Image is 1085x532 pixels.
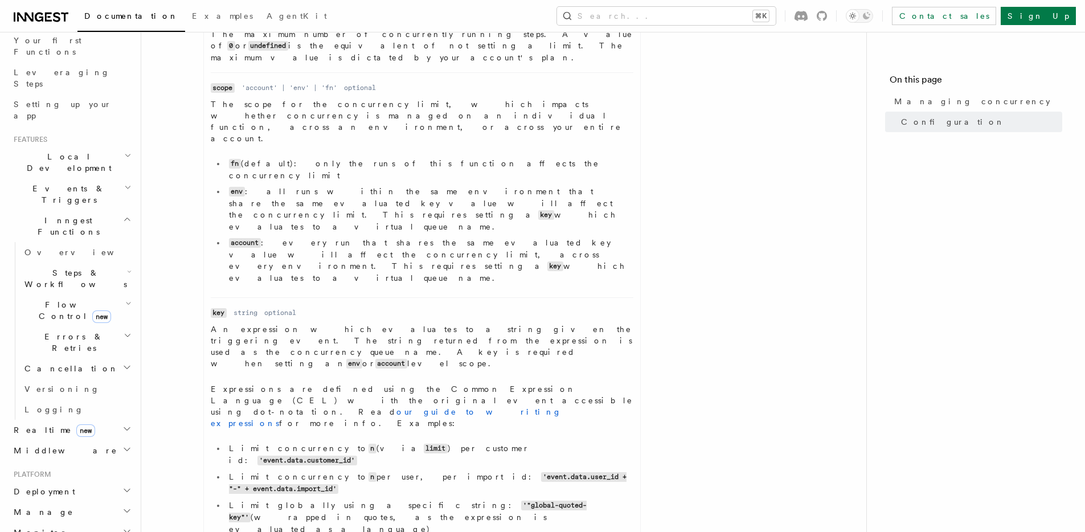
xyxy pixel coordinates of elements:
[9,502,134,522] button: Manage
[229,238,261,248] code: account
[9,486,75,497] span: Deployment
[896,112,1062,132] a: Configuration
[257,456,357,465] code: 'event.data.customer_id'
[890,73,1062,91] h4: On this page
[211,28,633,63] p: The maximum number of concurrently running steps. A value of or is the equivalent of not setting ...
[211,83,235,93] code: scope
[538,210,554,220] code: key
[20,331,124,354] span: Errors & Retries
[9,242,134,420] div: Inngest Functions
[846,9,873,23] button: Toggle dark mode
[9,94,134,126] a: Setting up your app
[753,10,769,22] kbd: ⌘K
[229,187,245,197] code: env
[369,472,376,482] code: n
[260,3,334,31] a: AgentKit
[211,324,633,370] p: An expression which evaluates to a string given the triggering event. The string returned from th...
[226,237,633,284] li: : every run that shares the same evaluated key value will affect the concurrency limit, across ev...
[20,399,134,420] a: Logging
[185,3,260,31] a: Examples
[9,135,47,144] span: Features
[890,91,1062,112] a: Managing concurrency
[20,263,134,294] button: Steps & Workflows
[14,36,81,56] span: Your first Functions
[192,11,253,21] span: Examples
[24,384,100,394] span: Versioning
[344,83,376,92] dd: optional
[226,158,633,181] li: (default): only the runs of this function affects the concurrency limit
[9,215,123,238] span: Inngest Functions
[20,326,134,358] button: Errors & Retries
[234,308,257,317] dd: string
[20,379,134,399] a: Versioning
[76,424,95,437] span: new
[241,83,337,92] dd: 'account' | 'env' | 'fn'
[9,420,134,440] button: Realtimenew
[894,96,1050,107] span: Managing concurrency
[20,363,118,374] span: Cancellation
[20,299,125,322] span: Flow Control
[248,41,288,51] code: undefined
[211,383,633,429] p: Expressions are defined using the Common Expression Language (CEL) with the original event access...
[9,424,95,436] span: Realtime
[9,151,124,174] span: Local Development
[9,146,134,178] button: Local Development
[9,62,134,94] a: Leveraging Steps
[9,178,134,210] button: Events & Triggers
[226,471,633,495] li: Limit concurrency to per user, per import id:
[226,186,633,232] li: : all runs within the same environment that share the same evaluated key value will affect the co...
[1001,7,1076,25] a: Sign Up
[20,358,134,379] button: Cancellation
[211,308,227,318] code: key
[20,242,134,263] a: Overview
[346,359,362,369] code: env
[424,444,448,453] code: limit
[9,440,134,461] button: Middleware
[77,3,185,32] a: Documentation
[264,308,296,317] dd: optional
[24,405,84,414] span: Logging
[14,68,110,88] span: Leveraging Steps
[9,445,117,456] span: Middleware
[9,183,124,206] span: Events & Triggers
[84,11,178,21] span: Documentation
[9,30,134,62] a: Your first Functions
[547,261,563,271] code: key
[211,407,562,428] a: our guide to writing expressions
[14,100,112,120] span: Setting up your app
[92,310,111,323] span: new
[227,41,235,51] code: 0
[892,7,996,25] a: Contact sales
[901,116,1005,128] span: Configuration
[557,7,776,25] button: Search...⌘K
[226,443,633,466] li: Limit concurrency to (via ) per customer id:
[211,99,633,144] p: The scope for the concurrency limit, which impacts whether concurrency is managed on an individua...
[229,159,241,169] code: fn
[369,444,376,453] code: n
[9,506,73,518] span: Manage
[9,481,134,502] button: Deployment
[24,248,142,257] span: Overview
[375,359,407,369] code: account
[9,210,134,242] button: Inngest Functions
[20,294,134,326] button: Flow Controlnew
[20,267,127,290] span: Steps & Workflows
[267,11,327,21] span: AgentKit
[9,470,51,479] span: Platform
